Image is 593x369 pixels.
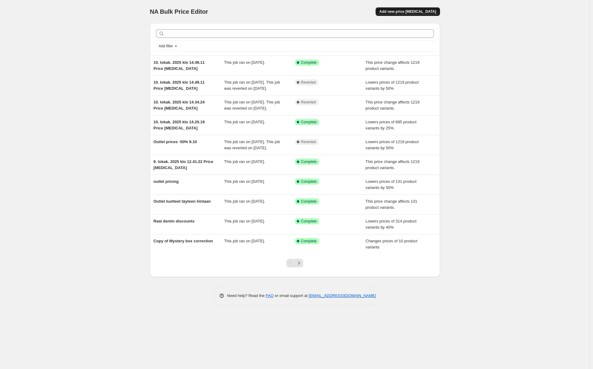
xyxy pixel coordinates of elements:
[366,239,417,249] span: Changes prices of 10 product variants
[154,120,205,130] span: 10. lokak. 2025 klo 14.20.19 Price [MEDICAL_DATA]
[154,60,205,71] span: 10. lokak. 2025 klo 14.49.11 Price [MEDICAL_DATA]
[154,100,205,110] span: 10. lokak. 2025 klo 14.34.24 Price [MEDICAL_DATA]
[159,44,173,49] span: Add filter
[301,179,317,184] span: Complete
[224,139,280,150] span: This job ran on [DATE]. This job was reverted on [DATE].
[224,199,265,204] span: This job ran on [DATE].
[366,120,417,130] span: Lowers prices of 895 product variants by 25%
[379,9,436,14] span: Add new price [MEDICAL_DATA]
[301,239,317,244] span: Complete
[366,139,419,150] span: Lowers prices of 1219 product variants by 50%
[154,199,211,204] span: Outlet tuotteet täyteen hintaan
[301,60,317,65] span: Complete
[156,42,180,50] button: Add filter
[154,159,213,170] span: 9. lokak. 2025 klo 12.41.22 Price [MEDICAL_DATA]
[274,293,309,298] span: or email support at
[154,80,205,91] span: 10. lokak. 2025 klo 14.49.11 Price [MEDICAL_DATA]
[224,219,265,223] span: This job ran on [DATE].
[301,100,316,105] span: Reverted
[301,120,317,125] span: Complete
[301,199,317,204] span: Complete
[154,219,195,223] span: Real denim discounts
[286,259,303,267] nav: Pagination
[224,159,265,164] span: This job ran on [DATE].
[366,60,420,71] span: This price change affects 1219 product variants.
[295,259,303,267] button: Next
[301,219,317,224] span: Complete
[150,8,208,15] span: NA Bulk Price Editor
[309,293,376,298] a: [EMAIL_ADDRESS][DOMAIN_NAME]
[366,80,419,91] span: Lowers prices of 1219 product variants by 50%
[366,159,420,170] span: This price change affects 1219 product variants.
[224,120,265,124] span: This job ran on [DATE].
[366,100,420,110] span: This price change affects 1219 product variants.
[376,7,440,16] button: Add new price [MEDICAL_DATA]
[301,159,317,164] span: Complete
[366,199,417,210] span: This price change affects 131 product variants.
[301,139,316,144] span: Reverted
[366,179,417,190] span: Lowers prices of 131 product variants by 50%
[266,293,274,298] a: FAQ
[154,179,179,184] span: outlet pricing
[154,239,213,243] span: Copy of Mystery box correction
[224,100,280,110] span: This job ran on [DATE]. This job was reverted on [DATE].
[301,80,316,85] span: Reverted
[224,80,280,91] span: This job ran on [DATE]. This job was reverted on [DATE].
[227,293,266,298] span: Need help? Read the
[224,60,265,65] span: This job ran on [DATE].
[224,239,265,243] span: This job ran on [DATE].
[224,179,265,184] span: This job ran on [DATE].
[154,139,197,144] span: Outlet prices -50% 9.10
[366,219,417,230] span: Lowers prices of 314 product variants by 40%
